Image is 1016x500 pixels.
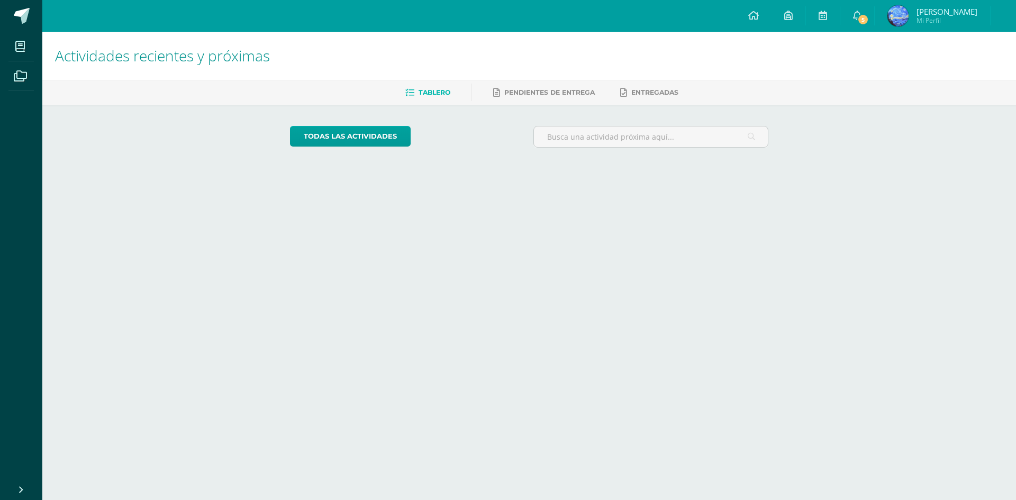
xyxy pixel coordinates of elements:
[887,5,909,26] img: 499db3e0ff4673b17387711684ae4e5c.png
[631,88,678,96] span: Entregadas
[55,46,270,66] span: Actividades recientes y próximas
[493,84,595,101] a: Pendientes de entrega
[290,126,411,147] a: todas las Actividades
[504,88,595,96] span: Pendientes de entrega
[419,88,450,96] span: Tablero
[534,126,768,147] input: Busca una actividad próxima aquí...
[405,84,450,101] a: Tablero
[857,14,869,25] span: 5
[917,6,977,17] span: [PERSON_NAME]
[917,16,977,25] span: Mi Perfil
[620,84,678,101] a: Entregadas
